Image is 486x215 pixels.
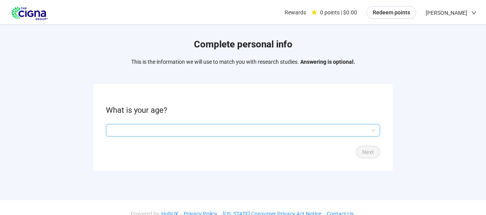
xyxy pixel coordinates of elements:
[356,146,380,158] button: Next
[300,59,355,65] strong: Answering is optional.
[131,37,355,52] h1: Complete personal info
[131,58,355,66] p: This is the information we will use to match you with research studies.
[362,148,374,156] span: Next
[471,10,477,16] span: down
[366,6,416,19] button: Redeem points
[312,10,317,15] span: star
[426,0,467,25] span: [PERSON_NAME]
[106,104,380,116] p: What is your age?
[373,8,410,17] span: Redeem points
